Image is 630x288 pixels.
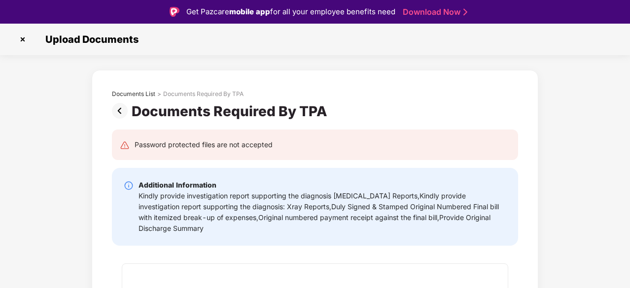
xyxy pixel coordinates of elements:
[463,7,467,17] img: Stroke
[170,7,179,17] img: Logo
[139,191,506,234] div: Kindly provide investigation report supporting the diagnosis [MEDICAL_DATA] Reports,Kindly provid...
[163,90,244,98] div: Documents Required By TPA
[112,90,155,98] div: Documents List
[403,7,464,17] a: Download Now
[229,7,270,16] strong: mobile app
[186,6,395,18] div: Get Pazcare for all your employee benefits need
[139,181,216,189] b: Additional Information
[35,33,143,45] span: Upload Documents
[124,181,134,191] img: svg+xml;base64,PHN2ZyBpZD0iSW5mby0yMHgyMCIgeG1sbnM9Imh0dHA6Ly93d3cudzMub3JnLzIwMDAvc3ZnIiB3aWR0aD...
[112,103,132,119] img: svg+xml;base64,PHN2ZyBpZD0iUHJldi0zMngzMiIgeG1sbnM9Imh0dHA6Ly93d3cudzMub3JnLzIwMDAvc3ZnIiB3aWR0aD...
[135,139,273,150] div: Password protected files are not accepted
[132,103,331,120] div: Documents Required By TPA
[157,90,161,98] div: >
[15,32,31,47] img: svg+xml;base64,PHN2ZyBpZD0iQ3Jvc3MtMzJ4MzIiIHhtbG5zPSJodHRwOi8vd3d3LnczLm9yZy8yMDAwL3N2ZyIgd2lkdG...
[120,140,130,150] img: svg+xml;base64,PHN2ZyB4bWxucz0iaHR0cDovL3d3dy53My5vcmcvMjAwMC9zdmciIHdpZHRoPSIyNCIgaGVpZ2h0PSIyNC...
